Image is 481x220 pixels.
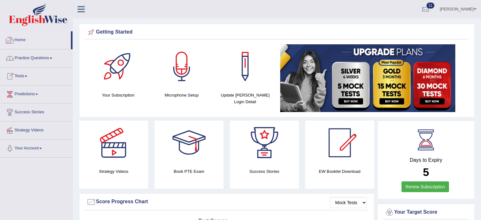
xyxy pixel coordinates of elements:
h4: Microphone Setup [153,92,211,98]
a: Success Stories [0,104,73,119]
a: Strategy Videos [0,122,73,137]
img: small5.jpg [280,44,455,112]
a: Your Account [0,140,73,155]
a: Renew Subscription [402,181,449,192]
div: Getting Started [86,28,467,37]
a: Tests [0,67,73,83]
div: Score Progress Chart [86,197,367,207]
b: 5 [423,166,429,178]
div: Your Target Score [385,208,467,217]
h4: Update [PERSON_NAME] Login Detail [217,92,274,105]
h4: EW Booklet Download [305,168,374,175]
a: Predictions [0,85,73,101]
span: 11 [427,3,434,9]
a: Practice Questions [0,49,73,65]
h4: Days to Expiry [385,157,467,163]
h4: Success Stories [230,168,299,175]
h4: Book PTE Exam [155,168,224,175]
a: Home [0,31,71,47]
h4: Strategy Videos [79,168,148,175]
h4: Your Subscription [90,92,147,98]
